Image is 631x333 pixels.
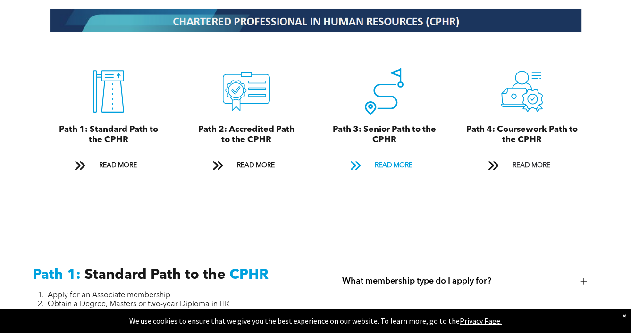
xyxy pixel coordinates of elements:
[333,125,436,144] span: Path 3: Senior Path to the CPHR
[460,316,502,325] a: Privacy Page.
[96,157,140,174] span: READ MORE
[371,157,416,174] span: READ MORE
[48,301,229,308] span: Obtain a Degree, Masters or two-year Diploma in HR
[342,276,572,286] span: What membership type do I apply for?
[466,125,578,144] span: Path 4: Coursework Path to the CPHR
[206,157,287,174] a: READ MORE
[229,268,269,282] span: CPHR
[481,157,563,174] a: READ MORE
[68,157,149,174] a: READ MORE
[198,125,294,144] span: Path 2: Accredited Path to the CPHR
[623,311,626,320] div: Dismiss notification
[59,125,158,144] span: Path 1: Standard Path to the CPHR
[344,157,425,174] a: READ MORE
[234,157,278,174] span: READ MORE
[33,268,81,282] span: Path 1:
[509,157,554,174] span: READ MORE
[48,292,170,299] span: Apply for an Associate membership
[84,268,226,282] span: Standard Path to the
